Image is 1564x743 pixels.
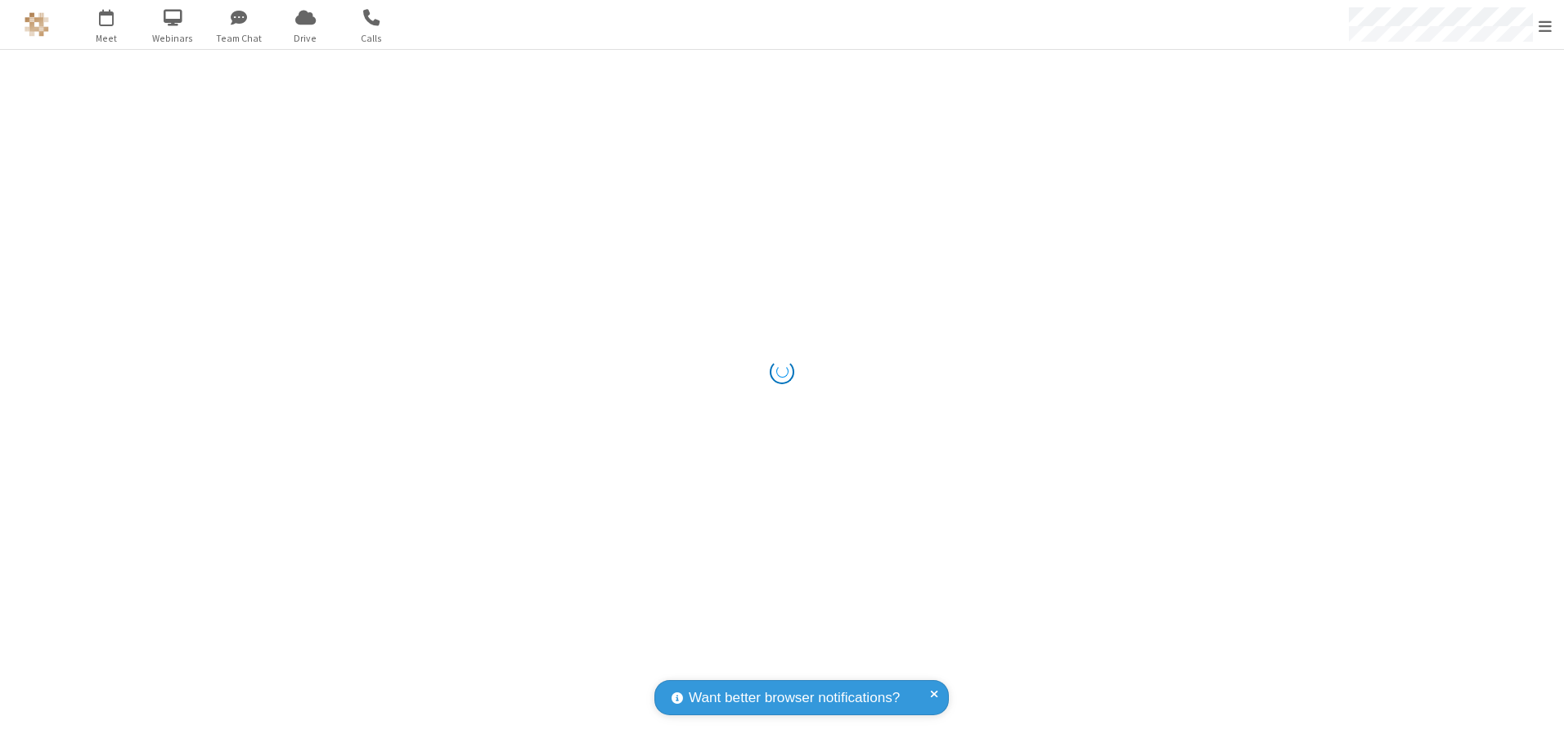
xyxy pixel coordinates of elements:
[209,31,270,46] span: Team Chat
[142,31,204,46] span: Webinars
[275,31,336,46] span: Drive
[25,12,49,37] img: QA Selenium DO NOT DELETE OR CHANGE
[689,687,900,709] span: Want better browser notifications?
[341,31,402,46] span: Calls
[76,31,137,46] span: Meet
